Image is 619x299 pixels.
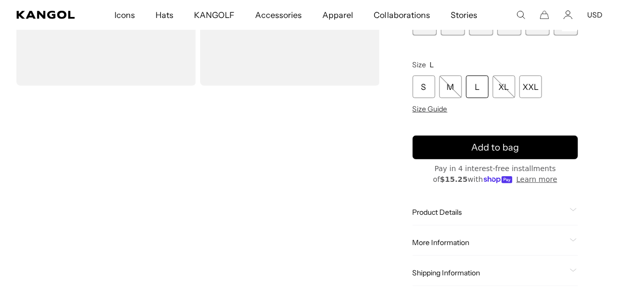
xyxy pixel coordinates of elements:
span: Product Details [413,208,566,217]
span: Size Guide [413,104,448,114]
span: Size [413,60,427,69]
div: L [466,76,489,98]
span: Add to bag [471,141,519,155]
a: Account [564,10,573,20]
span: Shipping Information [413,268,566,277]
a: Kangol [16,11,75,19]
button: USD [587,10,603,20]
div: M [439,76,462,98]
button: Add to bag [413,136,578,159]
summary: Search here [516,10,526,20]
button: Cart [540,10,549,20]
span: More Information [413,238,566,247]
div: XL [493,76,515,98]
div: S [413,76,435,98]
span: L [430,60,434,69]
div: XXL [519,76,542,98]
